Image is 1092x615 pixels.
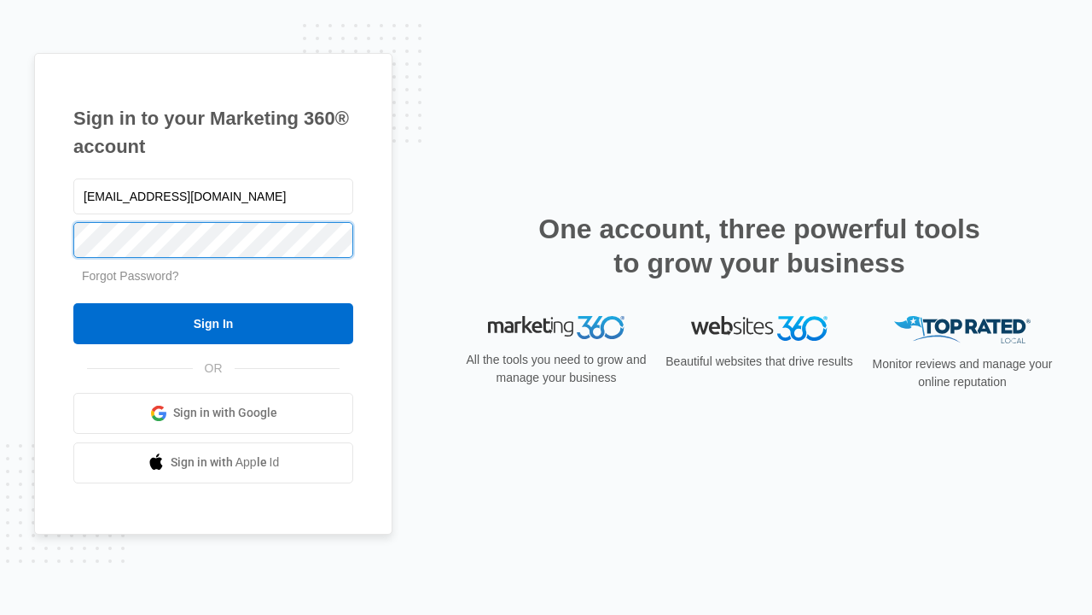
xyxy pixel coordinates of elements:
[73,179,353,214] input: Email
[73,393,353,434] a: Sign in with Google
[193,360,235,378] span: OR
[73,303,353,344] input: Sign In
[664,353,855,371] p: Beautiful websites that drive results
[867,355,1058,391] p: Monitor reviews and manage your online reputation
[691,316,828,341] img: Websites 360
[894,316,1031,344] img: Top Rated Local
[173,404,277,422] span: Sign in with Google
[533,212,985,280] h2: One account, three powerful tools to grow your business
[82,269,179,283] a: Forgot Password?
[171,454,280,471] span: Sign in with Apple Id
[73,442,353,483] a: Sign in with Apple Id
[73,104,353,161] h1: Sign in to your Marketing 360® account
[461,351,652,387] p: All the tools you need to grow and manage your business
[488,316,624,340] img: Marketing 360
